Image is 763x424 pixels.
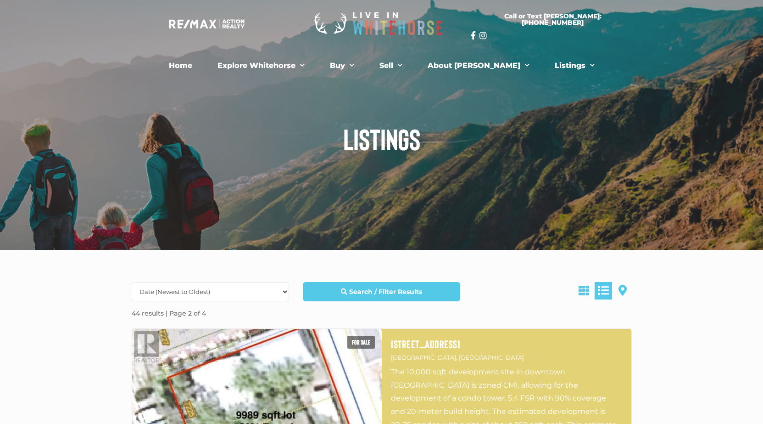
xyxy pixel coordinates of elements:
[482,13,624,26] span: Call or Text [PERSON_NAME]: [PHONE_NUMBER]
[373,57,409,75] a: Sell
[391,338,622,350] a: [STREET_ADDRESS]
[421,57,536,75] a: About [PERSON_NAME]
[349,288,422,296] strong: Search / Filter Results
[211,57,312,75] a: Explore Whitehorse
[129,57,634,75] nav: Menu
[471,7,635,31] a: Call or Text [PERSON_NAME]: [PHONE_NUMBER]
[323,57,361,75] a: Buy
[548,57,601,75] a: Listings
[347,336,375,349] span: For sale
[391,352,622,363] p: [GEOGRAPHIC_DATA], [GEOGRAPHIC_DATA]
[303,282,460,301] a: Search / Filter Results
[125,124,639,153] h1: Listings
[132,309,206,317] strong: 44 results | Page 2 of 4
[162,57,199,75] a: Home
